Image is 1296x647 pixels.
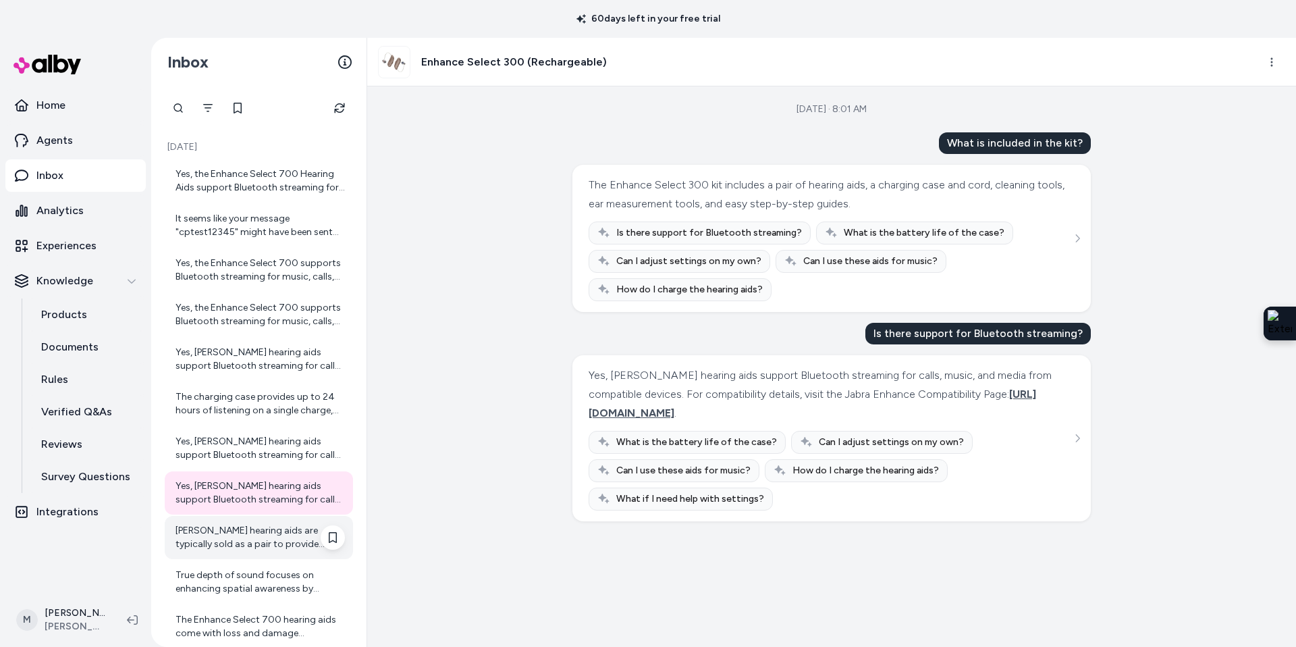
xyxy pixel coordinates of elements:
[165,338,353,381] a: Yes, [PERSON_NAME] hearing aids support Bluetooth streaming for calls, music, and media from comp...
[167,52,209,72] h2: Inbox
[616,255,761,268] span: Can I adjust settings on my own?
[5,159,146,192] a: Inbox
[13,55,81,74] img: alby Logo
[28,331,146,363] a: Documents
[41,307,87,323] p: Products
[175,613,345,640] div: The Enhance Select 700 hearing aids come with loss and damage protection included in the 3-year w...
[175,167,345,195] div: Yes, the Enhance Select 700 Hearing Aids support Bluetooth streaming for music, calls, and media ...
[36,504,99,520] p: Integrations
[165,516,353,559] a: [PERSON_NAME] hearing aids are typically sold as a pair to provide balanced and effective hearing...
[844,226,1004,240] span: What is the battery life of the case?
[5,124,146,157] a: Agents
[165,382,353,425] a: The charging case provides up to 24 hours of listening on a single charge, making it convenient f...
[194,95,221,122] button: Filter
[1069,430,1085,446] button: See more
[41,469,130,485] p: Survey Questions
[36,97,65,113] p: Home
[175,390,345,417] div: The charging case provides up to 24 hours of listening on a single charge, making it convenient f...
[165,471,353,515] a: Yes, [PERSON_NAME] hearing aids support Bluetooth streaming for calls, music, and media from comp...
[5,230,146,262] a: Experiences
[616,492,764,506] span: What if I need help with settings?
[616,283,763,296] span: How do I charge the hearing aids?
[568,12,728,26] p: 60 days left in your free trial
[175,569,345,596] div: True depth of sound focuses on enhancing spatial awareness by helping you perceive sounds from th...
[165,249,353,292] a: Yes, the Enhance Select 700 supports Bluetooth streaming for music, calls, and media. This allows...
[819,436,964,449] span: Can I adjust settings on my own?
[45,606,105,620] p: [PERSON_NAME]
[36,132,73,149] p: Agents
[36,238,97,254] p: Experiences
[28,461,146,493] a: Survey Questions
[36,203,84,219] p: Analytics
[28,428,146,461] a: Reviews
[175,212,345,239] div: It seems like your message "cptest12345" might have been sent by mistake. How can I assist you fu...
[175,301,345,328] div: Yes, the Enhance Select 700 supports Bluetooth streaming for music, calls, and media. This allows...
[41,371,68,388] p: Rules
[175,257,345,284] div: Yes, the Enhance Select 700 supports Bluetooth streaming for music, calls, and media. This allows...
[589,176,1071,213] div: The Enhance Select 300 kit includes a pair of hearing aids, a charging case and cord, cleaning to...
[41,339,99,355] p: Documents
[803,255,938,268] span: Can I use these aids for music?
[36,273,93,289] p: Knowledge
[5,89,146,122] a: Home
[796,103,867,116] div: [DATE] · 8:01 AM
[5,265,146,297] button: Knowledge
[865,323,1091,344] div: Is there support for Bluetooth streaming?
[616,226,802,240] span: Is there support for Bluetooth streaming?
[28,396,146,428] a: Verified Q&As
[939,132,1091,154] div: What is included in the kit?
[41,436,82,452] p: Reviews
[8,598,116,642] button: M[PERSON_NAME][PERSON_NAME]
[28,299,146,331] a: Products
[616,436,777,449] span: What is the battery life of the case?
[5,496,146,528] a: Integrations
[421,54,607,70] h3: Enhance Select 300 (Rechargeable)
[616,464,751,477] span: Can I use these aids for music?
[175,480,345,507] div: Yes, [PERSON_NAME] hearing aids support Bluetooth streaming for calls, music, and media from comp...
[175,524,345,551] div: [PERSON_NAME] hearing aids are typically sold as a pair to provide balanced and effective hearing...
[175,435,345,462] div: Yes, [PERSON_NAME] hearing aids support Bluetooth streaming for calls, music, and media from comp...
[165,159,353,203] a: Yes, the Enhance Select 700 Hearing Aids support Bluetooth streaming for music, calls, and media ...
[41,404,112,420] p: Verified Q&As
[165,561,353,604] a: True depth of sound focuses on enhancing spatial awareness by helping you perceive sounds from th...
[165,427,353,470] a: Yes, [PERSON_NAME] hearing aids support Bluetooth streaming for calls, music, and media from comp...
[45,620,105,633] span: [PERSON_NAME]
[165,293,353,336] a: Yes, the Enhance Select 700 supports Bluetooth streaming for music, calls, and media. This allows...
[379,47,410,78] img: sku_es300_bronze.jpg
[175,346,345,373] div: Yes, [PERSON_NAME] hearing aids support Bluetooth streaming for calls, music, and media from comp...
[16,609,38,631] span: M
[1268,310,1292,337] img: Extension Icon
[589,366,1071,423] div: Yes, [PERSON_NAME] hearing aids support Bluetooth streaming for calls, music, and media from comp...
[165,204,353,247] a: It seems like your message "cptest12345" might have been sent by mistake. How can I assist you fu...
[165,140,353,154] p: [DATE]
[792,464,939,477] span: How do I charge the hearing aids?
[28,363,146,396] a: Rules
[1069,230,1085,247] button: See more
[326,95,353,122] button: Refresh
[36,167,63,184] p: Inbox
[5,195,146,227] a: Analytics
